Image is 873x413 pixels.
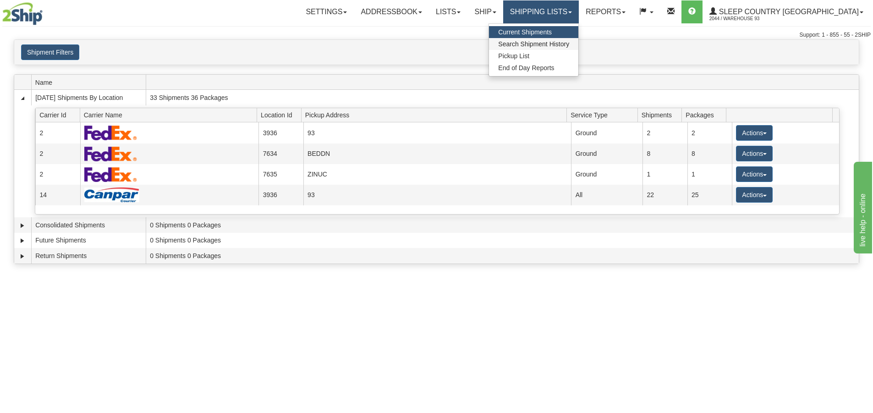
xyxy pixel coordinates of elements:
td: Ground [571,143,642,164]
a: Expand [18,236,27,245]
span: Current Shipments [498,28,552,36]
td: 2 [642,122,687,143]
td: 33 Shipments 36 Packages [146,90,859,105]
img: FedEx Express® [84,125,137,140]
span: Pickup Address [305,108,567,122]
span: Shipments [642,108,682,122]
span: End of Day Reports [498,64,554,72]
span: Name [35,75,146,89]
a: Collapse [18,94,27,103]
span: Packages [686,108,726,122]
button: Actions [736,166,773,182]
span: Sleep Country [GEOGRAPHIC_DATA] [717,8,859,16]
td: 3936 [258,122,303,143]
td: 2 [687,122,732,143]
button: Actions [736,146,773,161]
td: 2 [35,164,80,185]
a: Settings [299,0,354,23]
a: Current Shipments [489,26,578,38]
td: Return Shipments [31,248,146,264]
td: 14 [35,185,80,205]
a: Ship [467,0,503,23]
span: Search Shipment History [498,40,569,48]
td: 7634 [258,143,303,164]
div: Support: 1 - 855 - 55 - 2SHIP [2,31,871,39]
div: live help - online [7,6,85,17]
span: Location Id [261,108,301,122]
td: 0 Shipments 0 Packages [146,248,859,264]
td: 2 [35,122,80,143]
a: Addressbook [354,0,429,23]
td: 7635 [258,164,303,185]
button: Actions [736,125,773,141]
td: 1 [687,164,732,185]
img: logo2044.jpg [2,2,43,25]
td: BEDDN [303,143,571,164]
td: Ground [571,164,642,185]
span: 2044 / Warehouse 93 [709,14,778,23]
button: Shipment Filters [21,44,79,60]
span: Carrier Id [39,108,80,122]
td: 0 Shipments 0 Packages [146,233,859,248]
a: Sleep Country [GEOGRAPHIC_DATA] 2044 / Warehouse 93 [703,0,870,23]
td: 3936 [258,185,303,205]
a: Reports [579,0,632,23]
td: 8 [687,143,732,164]
span: Carrier Name [84,108,257,122]
td: 93 [303,122,571,143]
a: Expand [18,221,27,230]
span: Service Type [571,108,637,122]
td: 0 Shipments 0 Packages [146,217,859,233]
td: Consolidated Shipments [31,217,146,233]
a: Pickup List [489,50,578,62]
a: End of Day Reports [489,62,578,74]
a: Shipping lists [503,0,579,23]
img: Canpar [84,187,139,202]
td: ZINUC [303,164,571,185]
td: 93 [303,185,571,205]
td: 2 [35,143,80,164]
td: 22 [642,185,687,205]
td: 1 [642,164,687,185]
td: Ground [571,122,642,143]
a: Lists [429,0,467,23]
img: FedEx Express® [84,146,137,161]
button: Actions [736,187,773,203]
a: Search Shipment History [489,38,578,50]
td: 25 [687,185,732,205]
span: Pickup List [498,52,529,60]
td: [DATE] Shipments By Location [31,90,146,105]
td: All [571,185,642,205]
a: Expand [18,252,27,261]
td: 8 [642,143,687,164]
td: Future Shipments [31,233,146,248]
img: FedEx Express® [84,167,137,182]
iframe: chat widget [852,160,872,253]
